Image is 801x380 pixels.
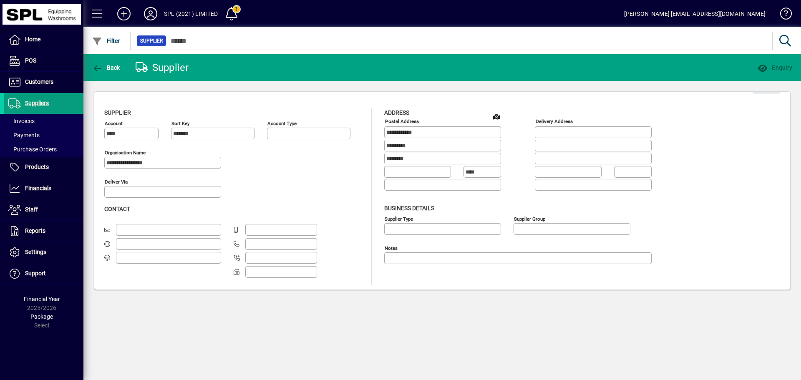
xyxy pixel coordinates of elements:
[4,199,83,220] a: Staff
[164,7,218,20] div: SPL (2021) LIMITED
[25,100,49,106] span: Suppliers
[4,242,83,263] a: Settings
[83,60,129,75] app-page-header-button: Back
[25,185,51,191] span: Financials
[105,121,123,126] mat-label: Account
[104,206,130,212] span: Contact
[8,132,40,138] span: Payments
[384,205,434,211] span: Business details
[30,313,53,320] span: Package
[25,206,38,213] span: Staff
[774,2,791,29] a: Knowledge Base
[25,249,46,255] span: Settings
[385,245,398,251] mat-label: Notes
[4,29,83,50] a: Home
[25,78,53,85] span: Customers
[4,114,83,128] a: Invoices
[4,178,83,199] a: Financials
[4,157,83,178] a: Products
[111,6,137,21] button: Add
[140,37,163,45] span: Supplier
[92,38,120,44] span: Filter
[92,64,120,71] span: Back
[384,109,409,116] span: Address
[4,50,83,71] a: POS
[25,164,49,170] span: Products
[25,227,45,234] span: Reports
[8,146,57,153] span: Purchase Orders
[514,216,545,221] mat-label: Supplier group
[490,110,503,123] a: View on map
[25,57,36,64] span: POS
[4,142,83,156] a: Purchase Orders
[267,121,297,126] mat-label: Account Type
[104,109,131,116] span: Supplier
[753,79,780,94] button: Edit
[24,296,60,302] span: Financial Year
[4,263,83,284] a: Support
[4,128,83,142] a: Payments
[4,72,83,93] a: Customers
[4,221,83,242] a: Reports
[90,33,122,48] button: Filter
[137,6,164,21] button: Profile
[90,60,122,75] button: Back
[171,121,189,126] mat-label: Sort key
[105,179,128,185] mat-label: Deliver via
[385,216,413,221] mat-label: Supplier type
[8,118,35,124] span: Invoices
[624,7,766,20] div: [PERSON_NAME] [EMAIL_ADDRESS][DOMAIN_NAME]
[25,270,46,277] span: Support
[105,150,146,156] mat-label: Organisation name
[25,36,40,43] span: Home
[136,61,189,74] div: Supplier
